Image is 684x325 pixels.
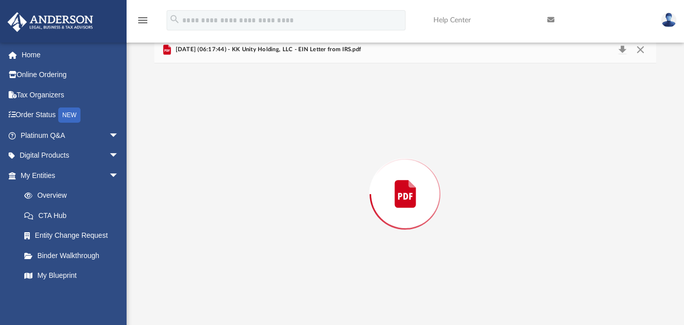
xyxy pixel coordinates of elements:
[109,125,129,146] span: arrow_drop_down
[14,205,134,226] a: CTA Hub
[613,43,631,57] button: Download
[7,165,134,186] a: My Entitiesarrow_drop_down
[14,285,134,306] a: Tax Due Dates
[154,37,656,325] div: Preview
[109,146,129,166] span: arrow_drop_down
[7,45,134,65] a: Home
[7,146,134,166] a: Digital Productsarrow_drop_down
[109,165,129,186] span: arrow_drop_down
[58,107,81,123] div: NEW
[137,19,149,26] a: menu
[14,245,134,266] a: Binder Walkthrough
[7,125,134,146] a: Platinum Q&Aarrow_drop_down
[7,105,134,126] a: Order StatusNEW
[7,65,134,85] a: Online Ordering
[7,85,134,105] a: Tax Organizers
[14,226,134,246] a: Entity Change Request
[631,43,650,57] button: Close
[14,186,134,206] a: Overview
[5,12,96,32] img: Anderson Advisors Platinum Portal
[173,45,361,54] span: [DATE] (06:17:44) - KK Unity Holding, LLC - EIN Letter from IRS.pdf
[661,13,676,27] img: User Pic
[137,14,149,26] i: menu
[14,266,129,286] a: My Blueprint
[169,14,180,25] i: search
